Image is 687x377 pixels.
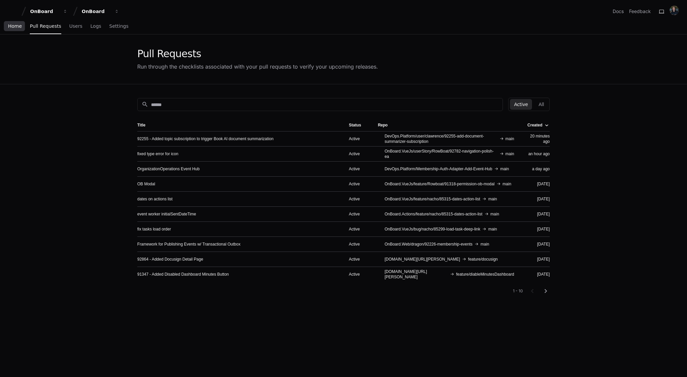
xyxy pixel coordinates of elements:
a: OrganizationOperations Event Hub [137,166,200,172]
span: feature/diableMinutesDashboard [456,272,514,277]
span: DevOps.Platform/Membership-Auth-Adapter-Add-Event-Hub [385,166,492,172]
a: 91347 - Added Disabled Dashboard Minutes Button [137,272,229,277]
div: Title [137,122,145,128]
div: Active [349,151,367,157]
th: Repo [373,119,520,131]
img: 158483279 [670,6,679,15]
span: Home [8,24,22,28]
a: fixed type error for icon [137,151,178,157]
div: an hour ago [525,151,550,157]
span: main [488,226,497,232]
button: Feedback [629,8,651,15]
div: Active [349,166,367,172]
span: main [490,211,499,217]
div: Created [527,122,548,128]
a: Pull Requests [30,19,61,34]
a: 92864 - Added Docusign Detail Page [137,257,203,262]
span: Pull Requests [30,24,61,28]
div: Active [349,211,367,217]
a: Logs [90,19,101,34]
span: feature/docusign [468,257,498,262]
button: All [535,99,548,110]
div: [DATE] [525,196,550,202]
a: fix tasks load order [137,226,171,232]
span: OnBoard.VueJs/bug/nacho/85299-load-task-deep-link [385,226,480,232]
div: Pull Requests [137,48,378,60]
span: main [480,242,489,247]
button: Active [510,99,532,110]
span: OnBoard.Actions/feature/nacho/85315-dates-action-list [385,211,482,217]
mat-icon: search [142,101,148,108]
span: [DOMAIN_NAME][URL][PERSON_NAME] [385,257,460,262]
span: main [500,166,509,172]
div: OnBoard [30,8,59,15]
div: Status [349,122,367,128]
span: main [488,196,497,202]
span: main [503,181,511,187]
div: [DATE] [525,272,550,277]
div: [DATE] [525,211,550,217]
div: Active [349,257,367,262]
div: 20 minutes ago [525,133,550,144]
div: Active [349,196,367,202]
span: OnBoard.VueJs/feature/nacho/85315-dates-action-list [385,196,480,202]
div: Active [349,272,367,277]
span: [DOMAIN_NAME][URL][PERSON_NAME] [385,269,448,280]
span: OnBoard.Web/dragon/92226-membership-events [385,242,473,247]
span: Settings [109,24,128,28]
a: Docs [613,8,624,15]
div: Created [527,122,542,128]
div: a day ago [525,166,550,172]
button: OnBoard [27,5,70,17]
a: Settings [109,19,128,34]
button: OnBoard [79,5,122,17]
div: OnBoard [82,8,110,15]
div: Active [349,181,367,187]
div: [DATE] [525,181,550,187]
div: Active [349,242,367,247]
span: Users [69,24,82,28]
a: Framework for Publishing Events w/ Transactional Outbox [137,242,240,247]
span: Logs [90,24,101,28]
div: Title [137,122,338,128]
span: DevOps.Platform/user/clawrence/92255-add-document-summarizer-subscription [385,133,498,144]
mat-icon: chevron_right [542,287,550,295]
span: OnBoard.VueJs/feature/Rowboat/91318-permission-ob-modal [385,181,494,187]
span: main [506,151,514,157]
a: OB Modal [137,181,155,187]
a: Home [8,19,22,34]
span: OnBoard.VueJs/userStory/RowBoat/92782-navigation-polish-ea [385,149,498,159]
a: event worker initialSentDateTime [137,211,196,217]
div: Active [349,226,367,232]
a: dates on actions list [137,196,172,202]
div: [DATE] [525,226,550,232]
div: [DATE] [525,257,550,262]
a: 92255 - Added topic subscription to trigger Book AI document summarization [137,136,274,142]
div: 1 - 10 [513,288,523,294]
a: Users [69,19,82,34]
span: main [506,136,514,142]
div: Status [349,122,361,128]
div: [DATE] [525,242,550,247]
div: Active [349,136,367,142]
div: Run through the checklists associated with your pull requests to verify your upcoming releases. [137,63,378,71]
